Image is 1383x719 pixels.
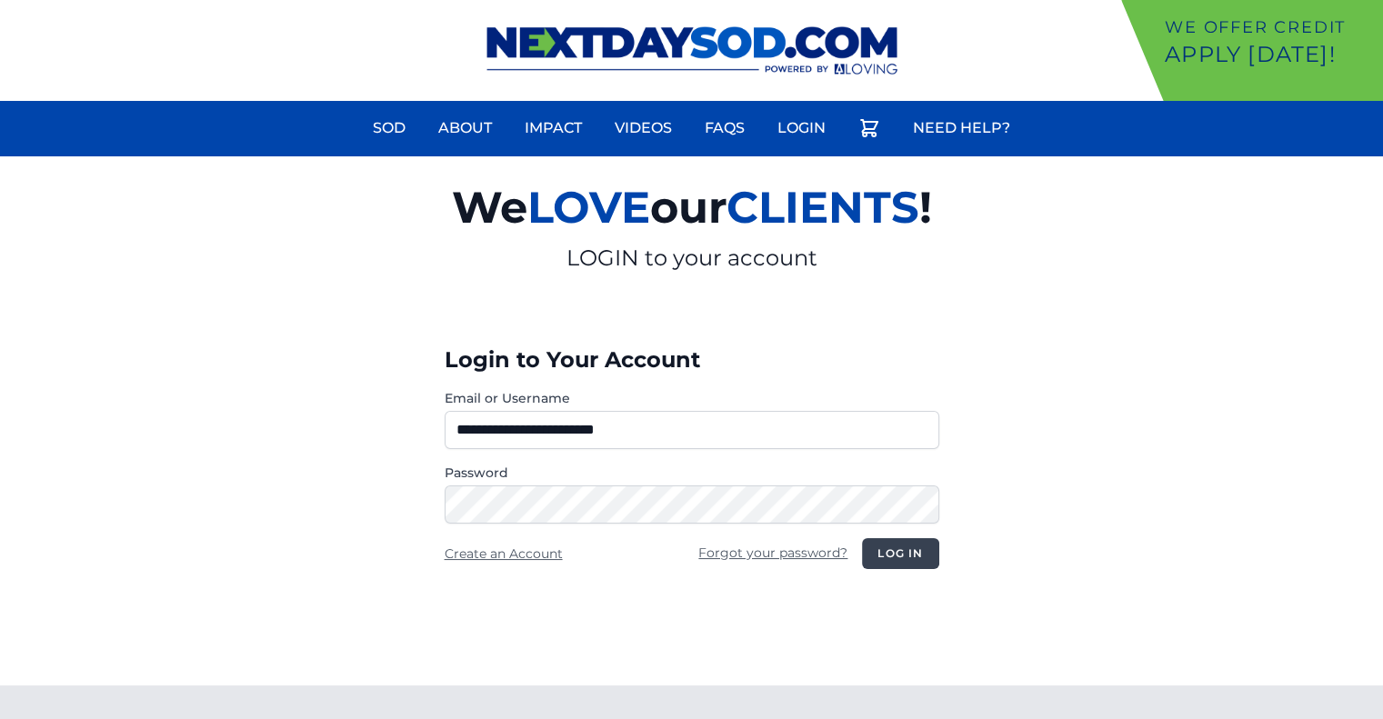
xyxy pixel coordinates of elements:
label: Email or Username [445,389,939,407]
a: About [427,106,503,150]
h3: Login to Your Account [445,345,939,374]
a: Sod [362,106,416,150]
a: Videos [604,106,683,150]
a: Impact [514,106,593,150]
a: FAQs [694,106,756,150]
p: Apply [DATE]! [1165,40,1376,69]
a: Need Help? [902,106,1021,150]
a: Create an Account [445,545,563,562]
h2: We our ! [241,171,1143,244]
p: LOGIN to your account [241,244,1143,273]
button: Log in [862,538,938,569]
label: Password [445,464,939,482]
a: Login [767,106,837,150]
p: We offer Credit [1165,15,1376,40]
span: LOVE [527,181,650,234]
span: CLIENTS [727,181,919,234]
a: Forgot your password? [698,544,847,561]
